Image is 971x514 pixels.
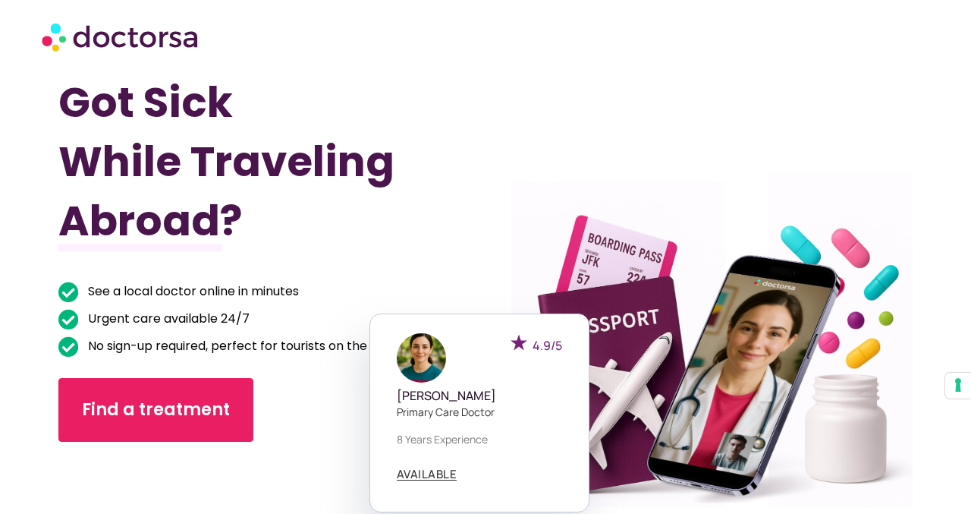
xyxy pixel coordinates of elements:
[58,378,253,442] a: Find a treatment
[84,336,385,357] span: No sign-up required, perfect for tourists on the go
[397,431,562,447] p: 8 years experience
[397,468,457,481] a: AVAILABLE
[397,404,562,420] p: Primary care doctor
[82,398,230,422] span: Find a treatment
[58,73,422,251] h1: Got Sick While Traveling Abroad?
[397,468,457,480] span: AVAILABLE
[533,337,562,354] span: 4.9/5
[84,281,299,302] span: See a local doctor online in minutes
[84,308,250,330] span: Urgent care available 24/7
[397,389,562,403] h5: [PERSON_NAME]
[945,373,971,399] button: Your consent preferences for tracking technologies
